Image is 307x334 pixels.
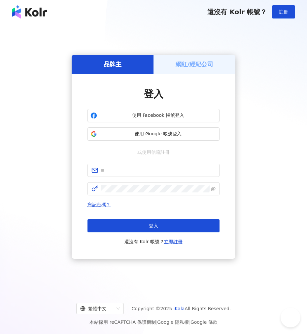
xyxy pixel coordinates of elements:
a: 立即註冊 [164,239,183,244]
span: 還沒有 Kolr 帳號？ [124,238,183,246]
span: | [189,319,190,325]
a: Google 隱私權 [157,319,189,325]
span: | [156,319,157,325]
iframe: Help Scout Beacon - Open [281,308,300,327]
a: iKala [174,306,185,311]
button: 使用 Facebook 帳號登入 [87,109,220,122]
span: 使用 Google 帳號登入 [100,131,217,137]
h5: 品牌主 [104,60,121,68]
span: 或使用信箱註冊 [133,149,174,156]
span: 登入 [144,88,163,100]
span: 本站採用 reCAPTCHA 保護機制 [89,318,217,326]
button: 使用 Google 帳號登入 [87,127,220,141]
span: 登入 [149,223,158,228]
div: 繁體中文 [80,303,114,314]
span: 使用 Facebook 帳號登入 [100,112,217,119]
img: logo [12,5,47,18]
button: 登入 [87,219,220,232]
span: Copyright © 2025 All Rights Reserved. [132,305,231,313]
button: 註冊 [272,5,295,18]
h5: 網紅/經紀公司 [176,60,214,68]
a: 忘記密碼？ [87,202,111,207]
span: eye-invisible [211,186,216,191]
span: 還沒有 Kolr 帳號？ [207,8,267,16]
a: Google 條款 [190,319,218,325]
span: 註冊 [279,9,288,15]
